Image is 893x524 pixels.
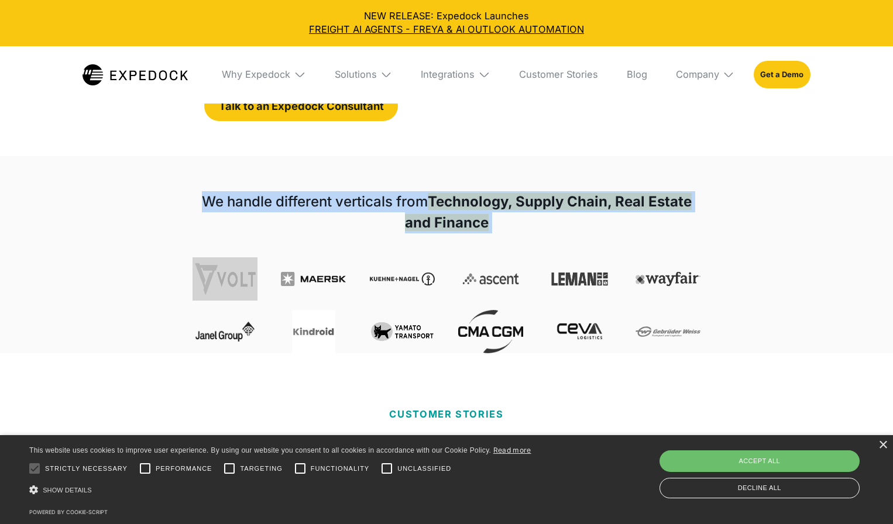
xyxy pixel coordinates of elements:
[29,509,108,515] a: Powered by cookie-script
[397,464,451,474] span: Unclassified
[666,46,744,104] div: Company
[509,46,607,104] a: Customer Stories
[660,478,860,498] div: Decline all
[204,91,398,121] a: Talk to an Expedock Consultant
[335,68,377,80] div: Solutions
[43,487,92,494] span: Show details
[156,464,212,474] span: Performance
[754,61,810,88] a: Get a Demo
[660,450,860,471] div: Accept all
[389,407,503,422] p: CUSTOMER STORIES
[212,46,315,104] div: Why Expedock
[617,46,657,104] a: Blog
[5,17,183,107] iframe: profile
[676,68,719,80] div: Company
[9,23,883,36] a: FREIGHT AI AGENTS - FREYA & AI OUTLOOK AUTOMATION
[325,46,401,104] div: Solutions
[698,398,893,524] iframe: Chat Widget
[411,46,500,104] div: Integrations
[202,193,428,210] strong: We handle different verticals from
[240,464,282,474] span: Targeting
[29,482,531,499] div: Show details
[211,431,682,457] strong: Solving differnet challenges with tailored solutions
[421,68,475,80] div: Integrations
[493,446,531,454] a: Read more
[45,464,128,474] span: Strictly necessary
[29,446,491,454] span: This website uses cookies to improve user experience. By using our website you consent to all coo...
[405,193,692,231] strong: Technology, Supply Chain, Real Estate and Finance
[311,464,369,474] span: Functionality
[222,68,290,80] div: Why Expedock
[9,9,883,36] div: NEW RELEASE: Expedock Launches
